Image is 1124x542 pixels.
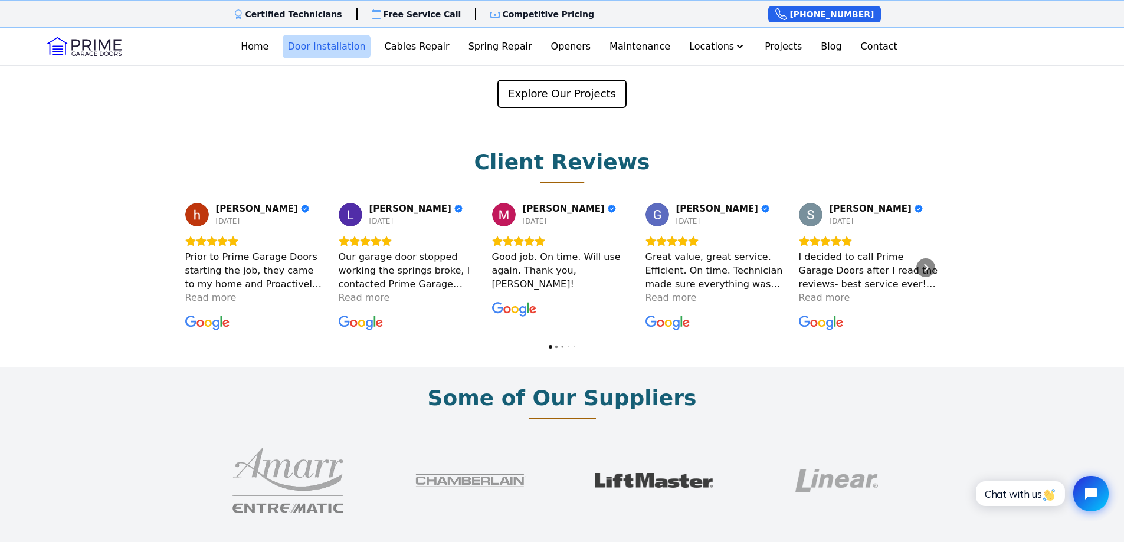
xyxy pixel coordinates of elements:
div: Rating: 5.0 out of 5 [645,236,786,247]
div: Great value, great service. Efficient. On time. Technician made sure everything was working and p... [645,250,786,291]
a: Review by Lily Castillo [369,203,463,214]
a: Review by Marilou Valdez-Feria [523,203,616,214]
div: Read more [799,291,850,304]
a: Openers [546,35,596,58]
div: Rating: 5.0 out of 5 [492,236,633,247]
div: Prior to Prime Garage Doors starting the job, they came to my home and Proactively reviewed the w... [185,250,326,291]
div: [DATE] [676,216,700,226]
div: Read more [339,291,390,304]
img: clopay garage [778,433,896,528]
a: View on Google [799,314,844,333]
a: View on Google [185,203,209,226]
a: View on Google [339,203,362,226]
div: Read more [185,291,237,304]
a: Review by hermann logsend [216,203,309,214]
div: [DATE] [830,216,854,226]
div: Our garage door stopped working the springs broke, I contacted Prime Garage doors and they came w... [339,250,479,291]
a: Maintenance [605,35,675,58]
div: Rating: 5.0 out of 5 [185,236,326,247]
a: Projects [760,35,807,58]
img: hermann logsend [185,203,209,226]
span: [PERSON_NAME] [523,203,605,214]
div: Read more [645,291,697,304]
a: Review by Sabi Sabi [830,203,923,214]
div: I decided to call Prime Garage Doors after I read the reviews- best service ever! [PERSON_NAME] i... [799,250,939,291]
img: Lily Castillo [339,203,362,226]
div: Carousel [185,202,940,333]
img: Marilou Valdez-Feria [492,203,516,226]
a: View on Google [799,203,822,226]
div: Verified Customer [454,205,463,213]
a: Spring Repair [464,35,537,58]
a: View on Google [492,203,516,226]
div: [DATE] [369,216,394,226]
img: clopay garage [412,433,530,528]
a: View on Google [645,203,669,226]
div: Rating: 5.0 out of 5 [339,236,479,247]
a: View on Google [645,314,690,333]
div: Previous [189,258,208,277]
div: [DATE] [216,216,240,226]
span: [PERSON_NAME] [369,203,451,214]
a: Home [236,35,273,58]
a: View on Google [492,300,537,319]
h2: Some of Our Suppliers [428,386,697,410]
a: [PHONE_NUMBER] [768,6,881,22]
div: Next [916,258,935,277]
iframe: Tidio Chat [963,466,1119,521]
p: Certified Technicians [245,8,342,20]
a: Blog [816,35,846,58]
span: [PERSON_NAME] [830,203,912,214]
button: Locations [684,35,751,58]
img: Logo [47,37,122,56]
img: clopay garage [595,433,713,528]
img: Sabi Sabi [799,203,822,226]
div: Verified Customer [761,205,769,213]
img: Gavin Grimson [645,203,669,226]
a: Review by Gavin Grimson [676,203,769,214]
a: View on Google [185,314,230,333]
img: amarr garage doors [229,433,347,528]
a: Door Installation [283,35,370,58]
span: [PERSON_NAME] [216,203,298,214]
div: Good job. On time. Will use again. Thank you, [PERSON_NAME]! [492,250,633,291]
div: [DATE] [523,216,547,226]
p: Competitive Pricing [502,8,594,20]
a: View on Google [339,314,384,333]
div: Verified Customer [915,205,923,213]
div: Verified Customer [608,205,616,213]
div: Verified Customer [301,205,309,213]
p: Free Service Call [384,8,461,20]
div: Rating: 5.0 out of 5 [799,236,939,247]
h2: Client Reviews [474,150,650,174]
a: Contact [856,35,902,58]
a: Cables Repair [380,35,454,58]
a: Explore Our Projects [497,80,627,108]
span: [PERSON_NAME] [676,203,758,214]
